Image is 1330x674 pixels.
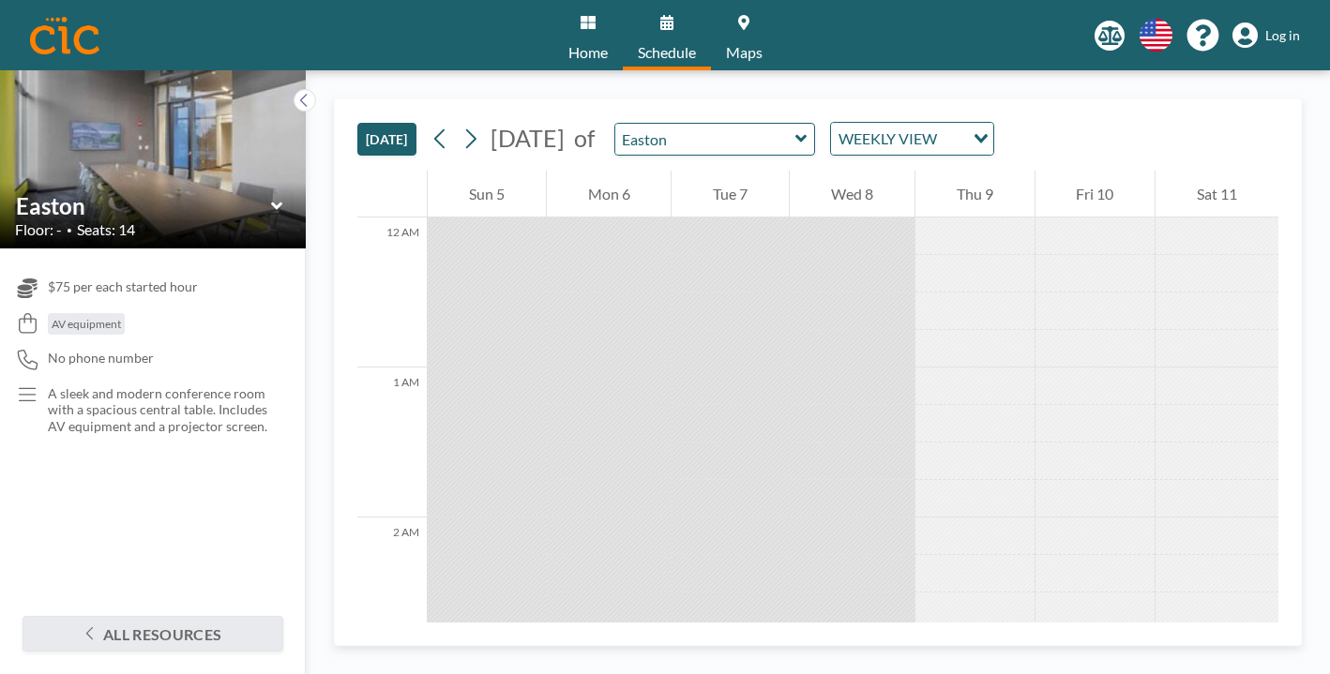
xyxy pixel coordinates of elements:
[357,217,427,367] div: 12 AM
[491,124,565,152] span: [DATE]
[67,224,72,236] span: •
[615,124,795,155] input: Easton
[638,45,696,60] span: Schedule
[52,317,121,331] span: AV equipment
[1035,171,1156,217] div: Fri 10
[574,124,595,153] span: of
[915,171,1035,217] div: Thu 9
[790,171,914,217] div: Wed 8
[357,367,427,517] div: 1 AM
[15,220,62,239] span: Floor: -
[547,171,672,217] div: Mon 6
[357,123,416,156] button: [DATE]
[835,127,941,151] span: WEEKLY VIEW
[1265,27,1300,44] span: Log in
[428,171,546,217] div: Sun 5
[831,123,993,155] div: Search for option
[23,616,283,652] button: All resources
[77,220,135,239] span: Seats: 14
[1232,22,1300,49] a: Log in
[48,385,268,435] p: A sleek and modern conference room with a spacious central table. Includes AV equipment and a pro...
[943,127,962,151] input: Search for option
[1156,171,1278,217] div: Sat 11
[16,192,271,219] input: Easton
[357,517,427,667] div: 2 AM
[672,171,789,217] div: Tue 7
[30,17,99,54] img: organization-logo
[568,45,608,60] span: Home
[726,45,763,60] span: Maps
[48,278,198,295] span: $75 per each started hour
[48,350,154,367] span: No phone number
